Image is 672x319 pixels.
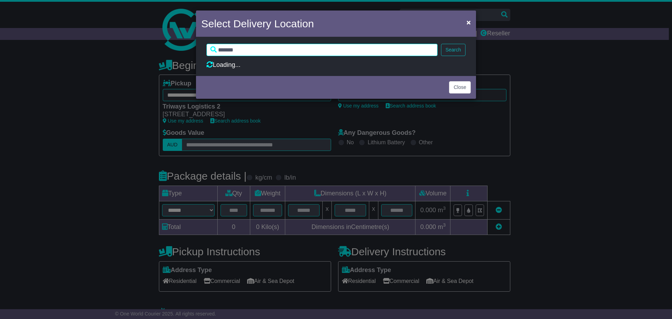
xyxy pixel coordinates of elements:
div: Loading... [206,61,465,69]
button: Search [441,44,465,56]
h4: Select Delivery Location [201,16,314,32]
span: × [467,18,471,26]
button: Close [449,81,471,93]
button: Close [463,15,474,29]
